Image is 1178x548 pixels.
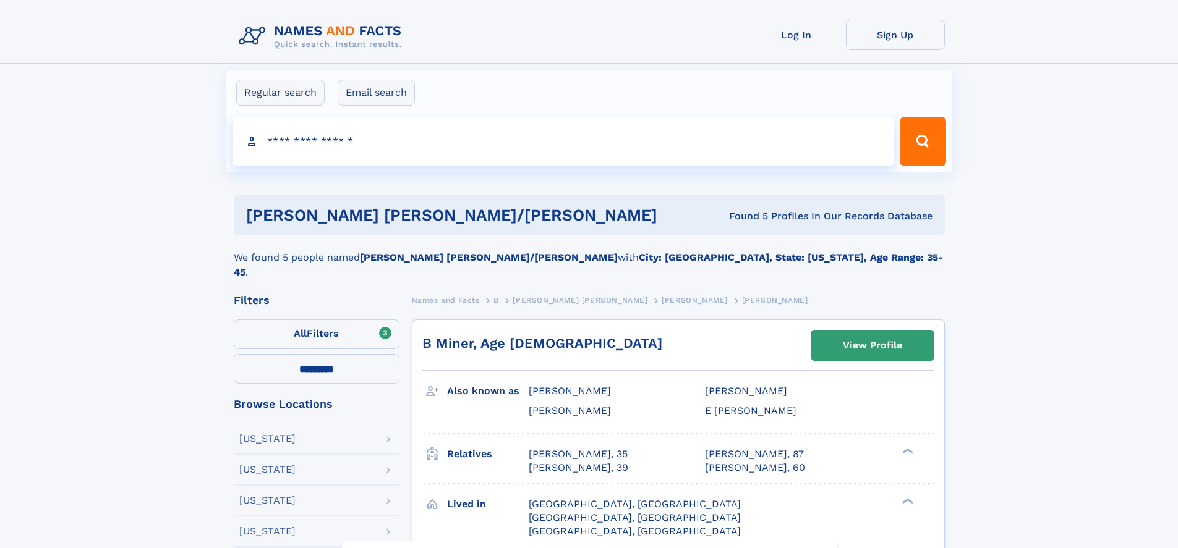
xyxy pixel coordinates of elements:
div: ❯ [899,447,914,455]
span: B [493,296,499,305]
span: [PERSON_NAME] [742,296,808,305]
h3: Relatives [447,444,529,465]
span: [PERSON_NAME] [662,296,728,305]
div: [US_STATE] [239,465,296,474]
a: [PERSON_NAME], 35 [529,447,628,461]
b: City: [GEOGRAPHIC_DATA], State: [US_STATE], Age Range: 35-45 [234,251,943,278]
input: search input [233,117,895,166]
label: Filters [234,319,399,349]
span: E [PERSON_NAME] [705,405,796,416]
span: [PERSON_NAME] [705,385,787,397]
div: [US_STATE] [239,434,296,444]
div: Filters [234,295,399,306]
span: [GEOGRAPHIC_DATA], [GEOGRAPHIC_DATA] [529,525,741,537]
a: Names and Facts [412,292,480,308]
span: [GEOGRAPHIC_DATA], [GEOGRAPHIC_DATA] [529,498,741,510]
div: [US_STATE] [239,526,296,536]
h3: Lived in [447,494,529,515]
label: Email search [338,80,415,106]
b: [PERSON_NAME] [PERSON_NAME]/[PERSON_NAME] [360,251,618,263]
a: [PERSON_NAME] [PERSON_NAME] [513,292,647,308]
a: [PERSON_NAME] [662,292,728,308]
div: Found 5 Profiles In Our Records Database [693,209,933,223]
img: Logo Names and Facts [234,20,412,53]
span: All [294,327,307,339]
div: Browse Locations [234,398,399,410]
a: View Profile [811,331,934,360]
a: Sign Up [846,20,945,50]
h3: Also known as [447,381,529,402]
div: ❯ [899,497,914,505]
a: Log In [747,20,846,50]
div: View Profile [843,331,902,360]
span: [GEOGRAPHIC_DATA], [GEOGRAPHIC_DATA] [529,512,741,523]
button: Search Button [900,117,945,166]
div: We found 5 people named with . [234,235,945,280]
a: [PERSON_NAME], 60 [705,461,805,474]
span: [PERSON_NAME] [529,405,611,416]
span: [PERSON_NAME] [PERSON_NAME] [513,296,647,305]
a: B Miner, Age [DEMOGRAPHIC_DATA] [422,335,662,351]
a: B [493,292,499,308]
span: [PERSON_NAME] [529,385,611,397]
h1: [PERSON_NAME] [PERSON_NAME]/[PERSON_NAME] [246,208,693,223]
a: [PERSON_NAME], 87 [705,447,804,461]
a: [PERSON_NAME], 39 [529,461,628,474]
label: Regular search [236,80,325,106]
div: [US_STATE] [239,495,296,505]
